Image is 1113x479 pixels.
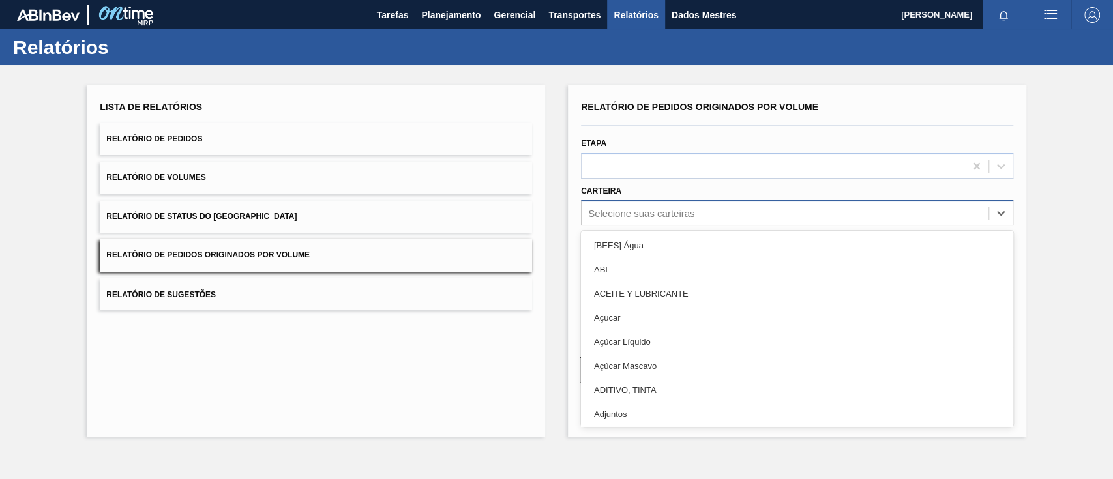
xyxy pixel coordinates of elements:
font: Dados Mestres [672,10,737,20]
button: Relatório de Sugestões [100,278,532,310]
button: Relatório de Volumes [100,162,532,194]
button: Limpar [580,357,790,383]
button: Relatório de Status do [GEOGRAPHIC_DATA] [100,201,532,233]
div: [BEES] Água [581,233,1013,257]
font: Relatório de Sugestões [106,289,216,298]
div: ACEITE Y LUBRICANTE [581,282,1013,306]
button: Relatório de Pedidos Originados por Volume [100,239,532,271]
font: Relatórios [614,10,658,20]
font: Relatório de Pedidos [106,134,202,143]
img: Sair [1084,7,1100,23]
font: Lista de Relatórios [100,102,202,112]
font: [PERSON_NAME] [901,10,972,20]
img: TNhmsLtSVTkK8tSr43FrP2fwEKptu5GPRR3wAAAABJRU5ErkJggg== [17,9,80,21]
font: Transportes [548,10,601,20]
font: Carteira [581,186,621,196]
font: Relatório de Status do [GEOGRAPHIC_DATA] [106,212,297,221]
font: Gerencial [494,10,535,20]
img: ações do usuário [1043,7,1058,23]
font: Relatório de Pedidos Originados por Volume [106,251,310,260]
font: Selecione suas carteiras [588,208,694,219]
button: Relatório de Pedidos [100,123,532,155]
font: Relatório de Volumes [106,173,205,182]
div: ADITIVO, TINTA [581,378,1013,402]
font: Planejamento [421,10,481,20]
button: Notificações [983,6,1024,24]
font: Tarefas [377,10,409,20]
font: Relatórios [13,36,109,58]
font: Etapa [581,139,606,148]
div: Açúcar Líquido [581,330,1013,354]
div: Adjuntos [581,402,1013,426]
div: Açúcar Mascavo [581,354,1013,378]
font: Relatório de Pedidos Originados por Volume [581,102,818,112]
div: Açúcar [581,306,1013,330]
div: ABI [581,257,1013,282]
